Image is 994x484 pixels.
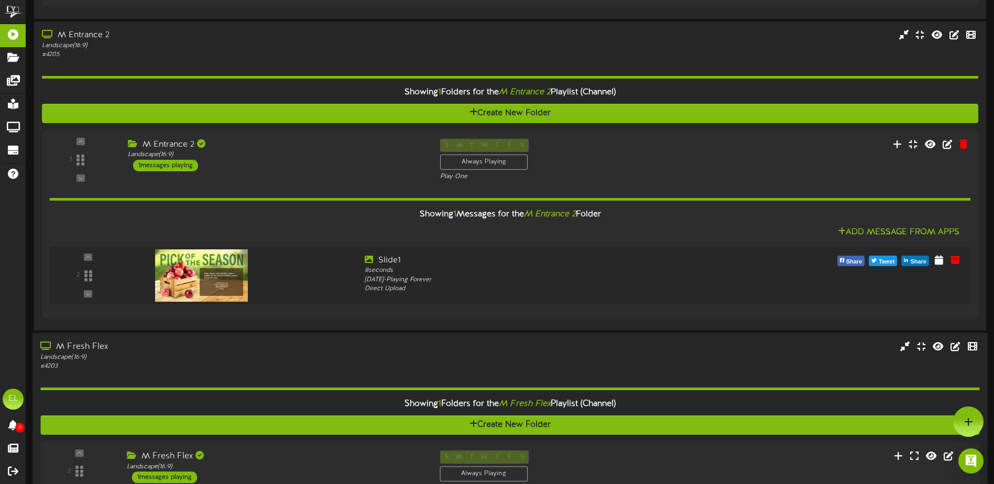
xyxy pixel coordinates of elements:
[40,340,422,353] div: M Fresh Flex
[499,399,550,409] i: M Fresh Flex
[440,155,528,170] div: Always Playing
[908,256,929,268] span: Share
[869,256,897,266] button: Tweet
[524,210,576,219] i: M Entrance 2
[499,87,551,97] i: M Entrance 2
[155,249,248,302] img: 79b818e1-80ca-408a-a8b7-c9cce9afcae1.jpg
[40,361,422,370] div: # 4203
[128,139,424,151] div: M Entrance 2
[127,462,424,471] div: Landscape ( 16:9 )
[835,226,963,239] button: Add Message From Apps
[438,399,441,409] span: 1
[128,150,424,159] div: Landscape ( 16:9 )
[365,255,733,267] div: Slide1
[365,266,733,275] div: 8 seconds
[453,210,456,219] span: 1
[837,256,865,266] button: Share
[958,448,984,474] div: Open Intercom Messenger
[440,466,528,481] div: Always Playing
[3,389,24,410] div: EL
[42,29,423,41] div: M Entrance 2
[34,81,986,104] div: Showing Folders for the Playlist (Channel)
[42,41,423,50] div: Landscape ( 16:9 )
[365,284,733,293] div: Direct Upload
[440,172,659,181] div: Play One
[438,87,441,97] span: 1
[40,353,422,361] div: Landscape ( 16:9 )
[133,160,198,171] div: 1 messages playing
[42,104,978,123] button: Create New Folder
[40,415,979,434] button: Create New Folder
[365,276,733,284] div: [DATE] - Playing Forever
[132,471,197,483] div: 1 messages playing
[32,392,987,415] div: Showing Folders for the Playlist (Channel)
[42,203,978,226] div: Showing Messages for the Folder
[844,256,865,268] span: Share
[15,423,25,433] span: 0
[901,256,929,266] button: Share
[127,450,424,462] div: M Fresh Flex
[877,256,897,268] span: Tweet
[42,50,423,59] div: # 4205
